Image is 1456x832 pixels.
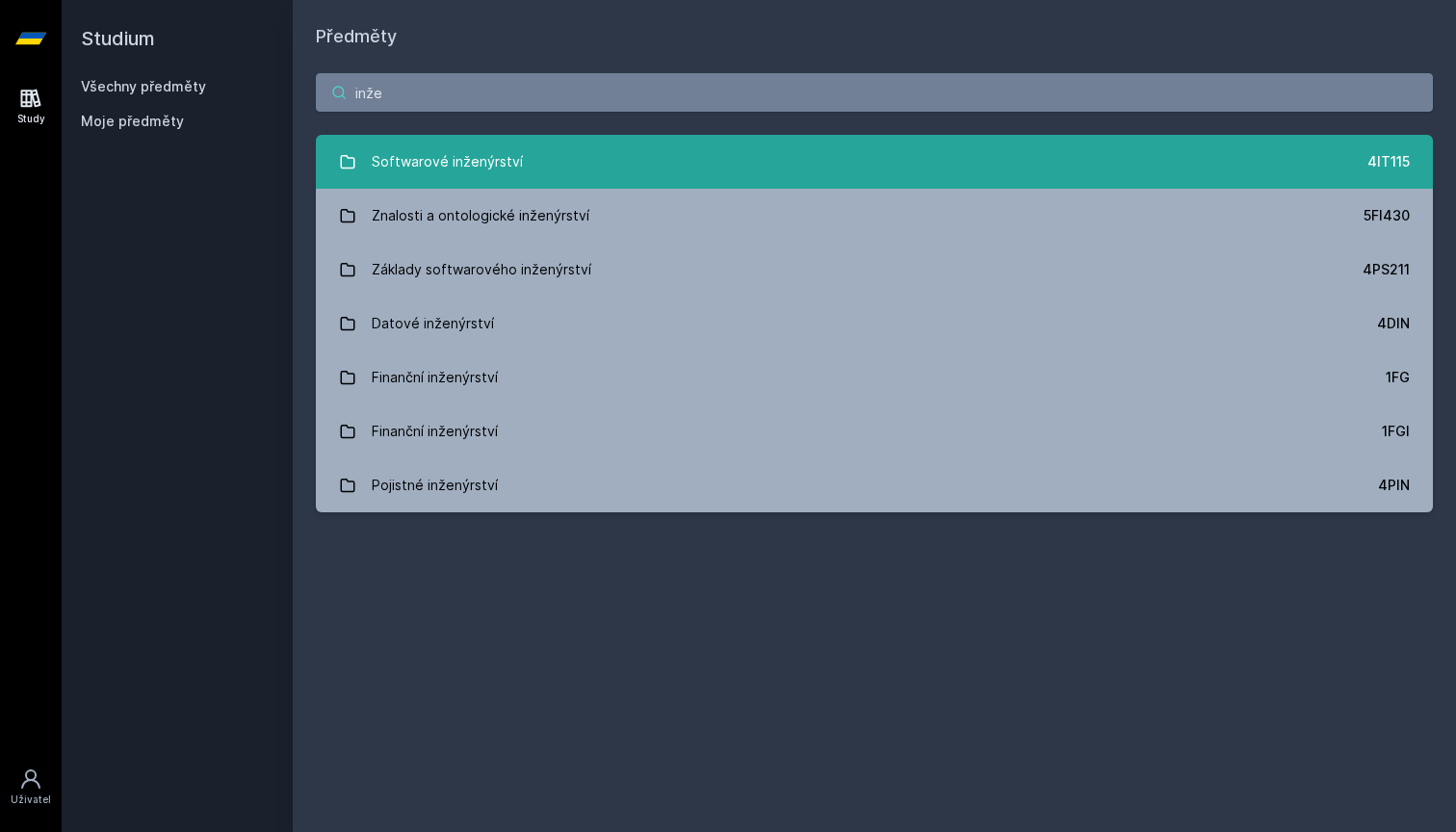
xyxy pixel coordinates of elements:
[81,112,184,131] span: Moje předměty
[1386,368,1410,387] div: 1FG
[316,243,1433,297] a: Základy softwarového inženýrství 4PS211
[316,23,1433,50] h1: Předměty
[372,196,589,235] div: Znalosti a ontologické inženýrství
[1367,152,1410,171] div: 4IT115
[316,404,1433,458] a: Finanční inženýrství 1FGI
[316,351,1433,404] a: Finanční inženýrství 1FG
[372,250,591,289] div: Základy softwarového inženýrství
[316,297,1433,351] a: Datové inženýrství 4DIN
[372,143,523,181] div: Softwarové inženýrství
[1364,206,1410,225] div: 5FI430
[316,458,1433,512] a: Pojistné inženýrství 4PIN
[372,304,494,343] div: Datové inženýrství
[11,793,51,807] div: Uživatel
[4,77,58,136] a: Study
[81,78,206,94] a: Všechny předměty
[372,412,498,451] div: Finanční inženýrství
[1377,314,1410,333] div: 4DIN
[372,358,498,397] div: Finanční inženýrství
[1363,260,1410,279] div: 4PS211
[316,73,1433,112] input: Název nebo ident předmětu…
[17,112,45,126] div: Study
[1382,422,1410,441] div: 1FGI
[372,466,498,505] div: Pojistné inženýrství
[1378,476,1410,495] div: 4PIN
[316,189,1433,243] a: Znalosti a ontologické inženýrství 5FI430
[316,135,1433,189] a: Softwarové inženýrství 4IT115
[4,758,58,817] a: Uživatel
